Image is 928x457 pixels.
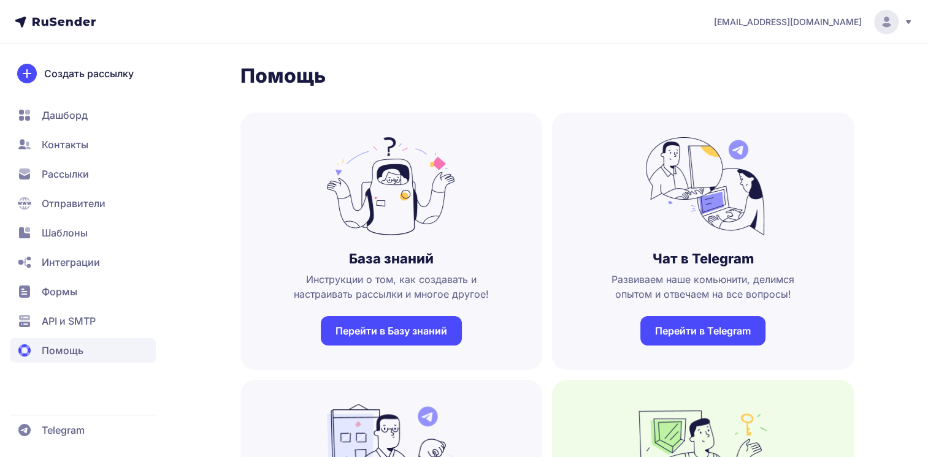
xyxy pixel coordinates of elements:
span: Дашборд [42,108,88,123]
h3: База знаний [349,250,434,267]
span: Рассылки [42,167,89,181]
span: Инструкции о том, как создавать и настраивать рассылки и многое другое! [260,272,523,301]
span: Создать рассылку [44,66,134,81]
img: no_photo [327,137,456,235]
h3: Чат в Telegram [653,250,754,267]
span: API и SMTP [42,314,96,328]
span: Интеграции [42,255,100,270]
a: Перейти в Telegram [640,316,765,346]
span: Помощь [42,343,83,358]
span: Формы [42,284,77,299]
span: Шаблоны [42,225,88,240]
img: no_photo [638,137,767,235]
span: Развиваем наше комьюнити, делимся опытом и отвечаем на все вопросы! [572,272,835,301]
a: Telegram [10,418,156,442]
span: Контакты [42,137,88,152]
h1: Помощь [240,64,854,88]
span: Telegram [42,423,85,437]
span: Отправители [42,196,105,211]
a: Перейти в Базу знаний [321,316,462,346]
span: [EMAIL_ADDRESS][DOMAIN_NAME] [714,16,862,28]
